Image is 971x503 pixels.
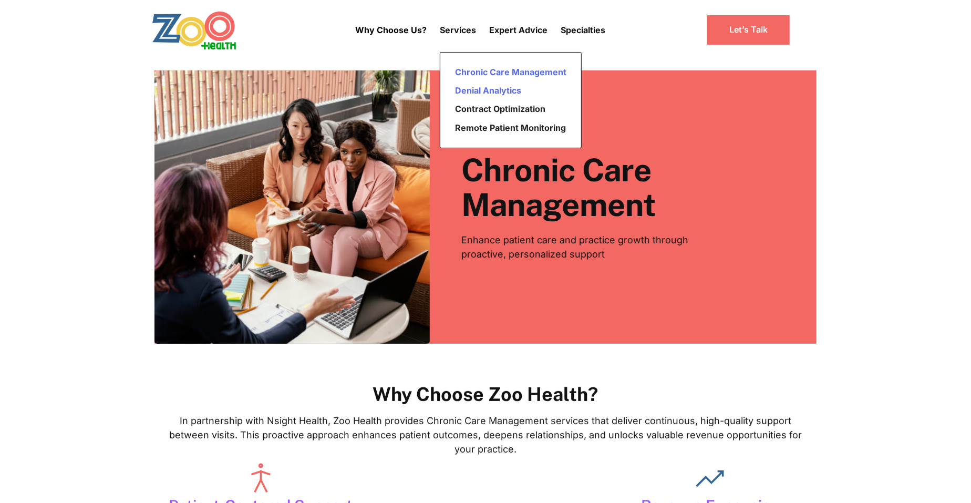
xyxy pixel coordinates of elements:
h1: Chronic Care Management [461,153,806,222]
h3: Why Choose Zoo Health? [165,383,806,406]
a: Contract Optimization [451,100,571,118]
div: Expert Advice [489,8,548,52]
div: Services [440,8,476,52]
a: Specialties [561,25,605,35]
img: Event Img [154,70,430,344]
p: Expert Advice [489,24,548,36]
a: Denial Analytics [451,81,571,100]
a: Remote Patient Monitoring [451,119,571,137]
p: In partnership with Nsight Health, Zoo Health provides Chronic Care Management services that deli... [165,414,806,456]
p: Enhance patient care and practice growth through proactive, personalized support [461,233,744,261]
div: Specialties [561,8,605,52]
a: Why Choose Us? [355,15,427,45]
nav: Services [440,52,582,148]
a: Let’s Talk [706,14,791,45]
a: Chronic Care Management [451,63,571,81]
a: Expert Advice [489,18,548,42]
a: home [152,11,265,50]
p: Services [440,24,476,36]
